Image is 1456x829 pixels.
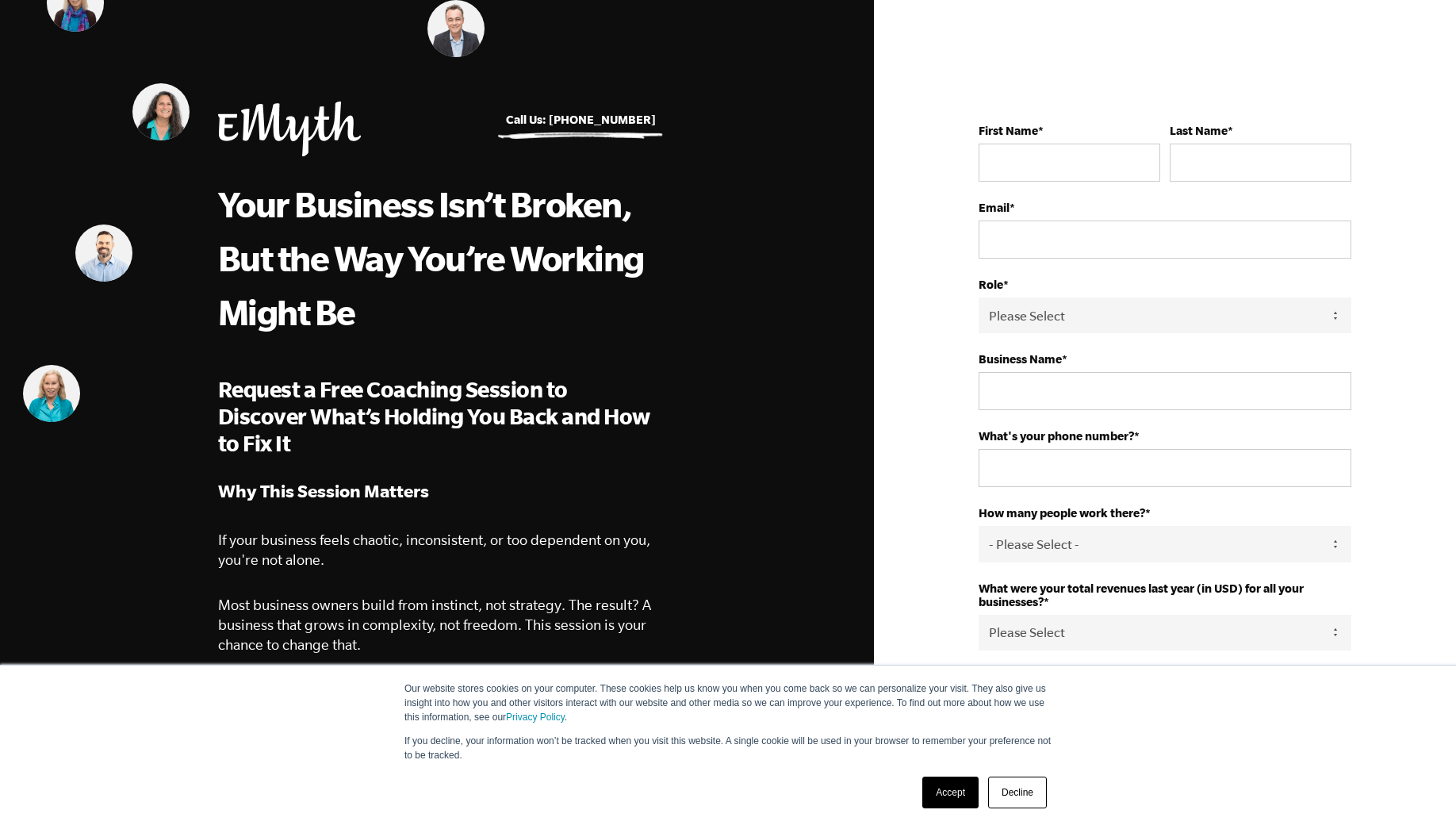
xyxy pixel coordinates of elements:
strong: What's your phone number? [979,429,1134,443]
img: Lynn Goza, EMyth Business Coach [23,365,80,422]
a: Call Us: [PHONE_NUMBER] [506,113,656,126]
span: Most business owners build from instinct, not strategy. The result? A business that grows in comp... [218,597,651,653]
strong: Business Name [979,352,1062,366]
a: Decline [988,777,1047,808]
img: Matt Pierce, EMyth Business Coach [75,225,132,282]
strong: Why This Session Matters [218,481,429,501]
strong: How many people work there? [979,506,1145,520]
p: If you decline, your information won’t be tracked when you visit this website. A single cookie wi... [404,734,1052,762]
a: Accept [922,777,979,808]
strong: First Name [979,124,1038,137]
p: Our website stores cookies on your computer. These cookies help us know you when you come back so... [404,681,1052,724]
strong: Role [979,278,1003,291]
span: Your Business Isn’t Broken, But the Way You’re Working Might Be [218,184,644,332]
strong: What were your total revenues last year (in USD) for all your businesses? [979,581,1304,608]
img: Judith Lerner, EMyth Business Coach [132,83,190,140]
strong: Email [979,201,1010,214]
img: EMyth [218,102,361,156]
span: Request a Free Coaching Session to Discover What’s Holding You Back and How to Fix It [218,377,650,455]
strong: Last Name [1170,124,1228,137]
a: Privacy Policy [506,712,565,723]
span: If your business feels chaotic, inconsistent, or too dependent on you, you're not alone. [218,532,650,568]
